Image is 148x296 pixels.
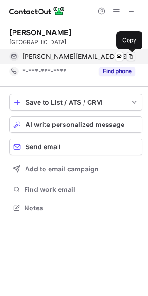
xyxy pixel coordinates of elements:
button: Send email [9,139,142,155]
button: AI write personalized message [9,116,142,133]
div: Save to List / ATS / CRM [26,99,126,106]
button: save-profile-one-click [9,94,142,111]
span: AI write personalized message [26,121,124,128]
span: Notes [24,204,139,212]
img: ContactOut v5.3.10 [9,6,65,17]
button: Notes [9,202,142,214]
span: Find work email [24,185,139,194]
span: Send email [26,143,61,151]
span: [PERSON_NAME][EMAIL_ADDRESS][DOMAIN_NAME] [22,52,135,61]
span: Add to email campaign [25,165,99,173]
button: Reveal Button [99,67,135,76]
button: Add to email campaign [9,161,142,177]
button: Find work email [9,183,142,196]
div: [PERSON_NAME] [9,28,71,37]
div: [GEOGRAPHIC_DATA] [9,38,142,46]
